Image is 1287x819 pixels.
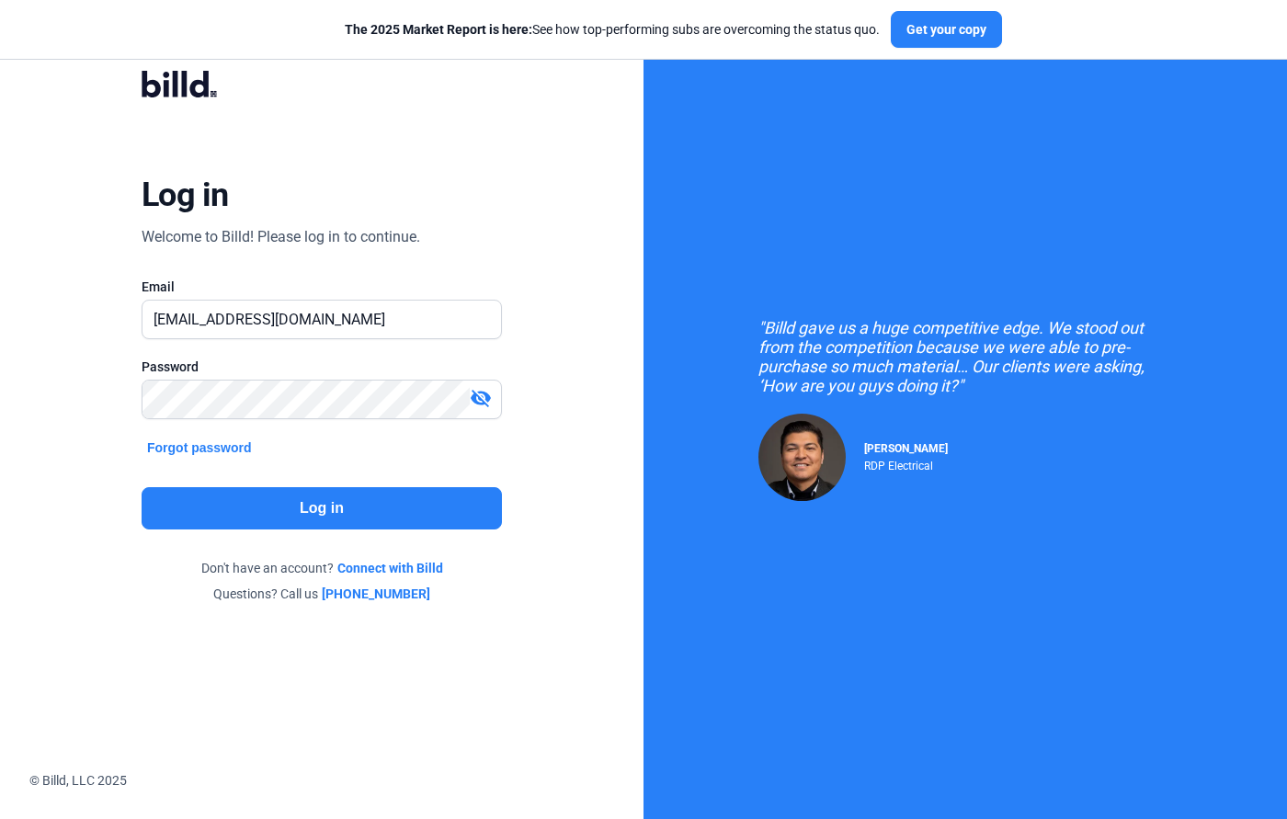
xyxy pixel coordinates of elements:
[142,585,502,603] div: Questions? Call us
[470,387,492,409] mat-icon: visibility_off
[337,559,443,577] a: Connect with Billd
[758,318,1172,395] div: "Billd gave us a huge competitive edge. We stood out from the competition because we were able to...
[758,414,846,501] img: Raul Pacheco
[142,226,420,248] div: Welcome to Billd! Please log in to continue.
[142,175,229,215] div: Log in
[142,559,502,577] div: Don't have an account?
[322,585,430,603] a: [PHONE_NUMBER]
[142,487,502,529] button: Log in
[142,358,502,376] div: Password
[345,20,880,39] div: See how top-performing subs are overcoming the status quo.
[142,278,502,296] div: Email
[142,438,257,458] button: Forgot password
[864,442,948,455] span: [PERSON_NAME]
[864,455,948,472] div: RDP Electrical
[345,22,532,37] span: The 2025 Market Report is here:
[891,11,1002,48] button: Get your copy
